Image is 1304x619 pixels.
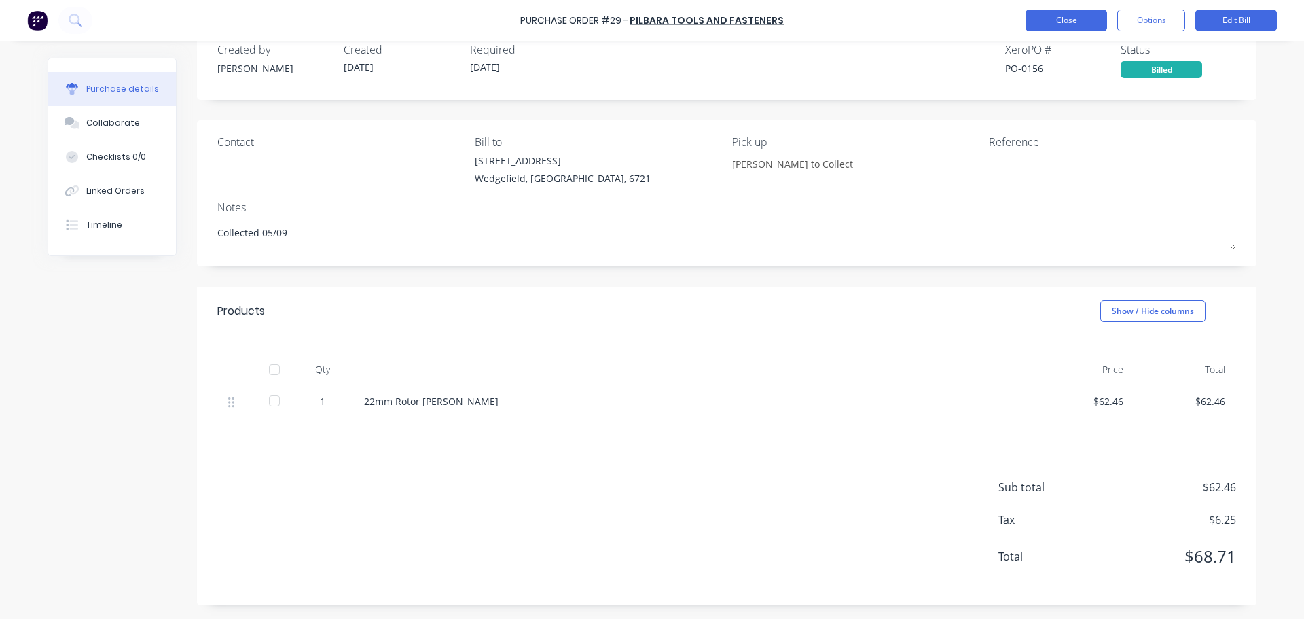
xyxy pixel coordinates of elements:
[732,134,979,150] div: Pick up
[475,134,722,150] div: Bill to
[217,61,333,75] div: [PERSON_NAME]
[86,151,146,163] div: Checklists 0/0
[998,548,1100,565] span: Total
[86,117,140,129] div: Collaborate
[217,199,1236,215] div: Notes
[470,41,585,58] div: Required
[86,83,159,95] div: Purchase details
[48,106,176,140] button: Collaborate
[364,394,1021,408] div: 22mm Rotor [PERSON_NAME]
[1100,512,1236,528] span: $6.25
[475,154,651,168] div: [STREET_ADDRESS]
[48,208,176,242] button: Timeline
[630,14,784,27] a: Pilbara Tools and Fasteners
[732,154,856,174] input: Enter notes...
[1145,394,1225,408] div: $62.46
[292,356,353,383] div: Qty
[1005,61,1121,75] div: PO-0156
[48,174,176,208] button: Linked Orders
[1134,356,1236,383] div: Total
[475,171,651,185] div: Wedgefield, [GEOGRAPHIC_DATA], 6721
[344,41,459,58] div: Created
[86,219,122,231] div: Timeline
[48,140,176,174] button: Checklists 0/0
[217,303,265,319] div: Products
[48,72,176,106] button: Purchase details
[217,134,465,150] div: Contact
[1032,356,1134,383] div: Price
[1005,41,1121,58] div: Xero PO #
[1026,10,1107,31] button: Close
[998,479,1100,495] span: Sub total
[1117,10,1185,31] button: Options
[1195,10,1277,31] button: Edit Bill
[1100,544,1236,569] span: $68.71
[989,134,1236,150] div: Reference
[217,219,1236,249] textarea: Collected 05/09
[1043,394,1123,408] div: $62.46
[998,512,1100,528] span: Tax
[1100,479,1236,495] span: $62.46
[520,14,628,28] div: Purchase Order #29 -
[303,394,342,408] div: 1
[27,10,48,31] img: Factory
[1121,41,1236,58] div: Status
[217,41,333,58] div: Created by
[86,185,145,197] div: Linked Orders
[1121,61,1202,78] div: Billed
[1100,300,1206,322] button: Show / Hide columns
